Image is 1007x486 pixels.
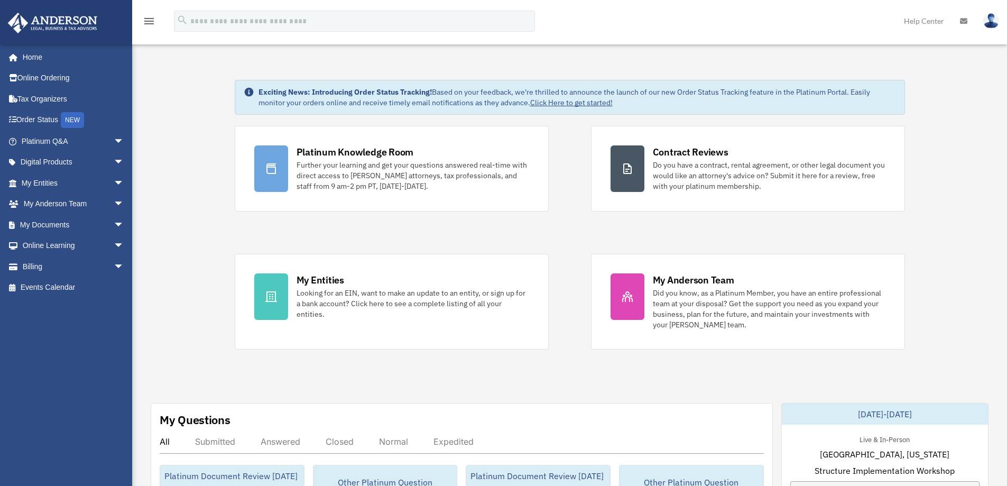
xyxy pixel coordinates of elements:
a: Platinum Q&Aarrow_drop_down [7,131,140,152]
span: Structure Implementation Workshop [815,464,955,477]
i: search [177,14,188,26]
div: Answered [261,436,300,447]
span: arrow_drop_down [114,194,135,215]
div: Further your learning and get your questions answered real-time with direct access to [PERSON_NAM... [297,160,529,191]
a: Online Learningarrow_drop_down [7,235,140,256]
img: User Pic [983,13,999,29]
a: Billingarrow_drop_down [7,256,140,277]
a: My Anderson Team Did you know, as a Platinum Member, you have an entire professional team at your... [591,254,905,350]
div: My Entities [297,273,344,287]
a: My Anderson Teamarrow_drop_down [7,194,140,215]
a: Events Calendar [7,277,140,298]
span: arrow_drop_down [114,152,135,173]
a: Tax Organizers [7,88,140,109]
div: [DATE]-[DATE] [782,404,988,425]
span: arrow_drop_down [114,235,135,257]
span: arrow_drop_down [114,131,135,152]
a: My Entitiesarrow_drop_down [7,172,140,194]
div: My Questions [160,412,230,428]
a: Digital Productsarrow_drop_down [7,152,140,173]
span: [GEOGRAPHIC_DATA], [US_STATE] [820,448,949,461]
div: NEW [61,112,84,128]
div: Looking for an EIN, want to make an update to an entity, or sign up for a bank account? Click her... [297,288,529,319]
span: arrow_drop_down [114,256,135,278]
a: Contract Reviews Do you have a contract, rental agreement, or other legal document you would like... [591,126,905,212]
img: Anderson Advisors Platinum Portal [5,13,100,33]
a: Order StatusNEW [7,109,140,131]
div: Did you know, as a Platinum Member, you have an entire professional team at your disposal? Get th... [653,288,885,330]
div: All [160,436,170,447]
div: Normal [379,436,408,447]
div: Live & In-Person [851,433,918,444]
a: menu [143,19,155,27]
a: Online Ordering [7,68,140,89]
i: menu [143,15,155,27]
div: Platinum Knowledge Room [297,145,414,159]
div: Based on your feedback, we're thrilled to announce the launch of our new Order Status Tracking fe... [258,87,896,108]
span: arrow_drop_down [114,172,135,194]
span: arrow_drop_down [114,214,135,236]
div: Expedited [433,436,474,447]
a: Platinum Knowledge Room Further your learning and get your questions answered real-time with dire... [235,126,549,212]
div: Do you have a contract, rental agreement, or other legal document you would like an attorney's ad... [653,160,885,191]
a: My Entities Looking for an EIN, want to make an update to an entity, or sign up for a bank accoun... [235,254,549,350]
strong: Exciting News: Introducing Order Status Tracking! [258,87,432,97]
a: Click Here to get started! [530,98,613,107]
div: Contract Reviews [653,145,728,159]
div: Submitted [195,436,235,447]
div: My Anderson Team [653,273,734,287]
a: Home [7,47,135,68]
a: My Documentsarrow_drop_down [7,214,140,235]
div: Closed [326,436,354,447]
